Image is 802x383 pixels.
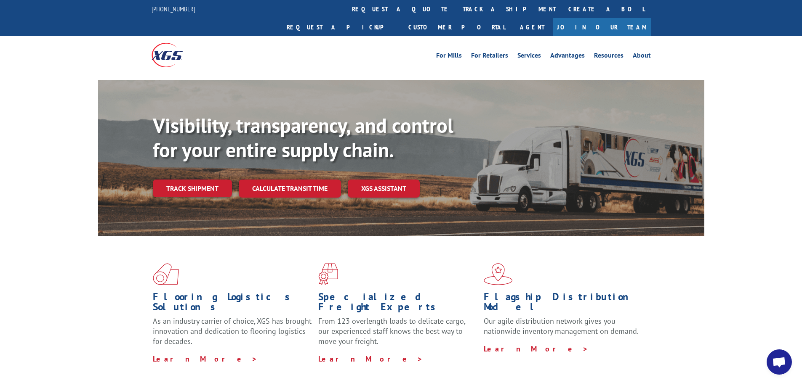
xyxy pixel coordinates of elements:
p: From 123 overlength loads to delicate cargo, our experienced staff knows the best way to move you... [318,316,477,354]
a: Customer Portal [402,18,512,36]
a: Learn More > [484,344,589,354]
a: Track shipment [153,180,232,197]
a: Learn More > [153,354,258,364]
a: Join Our Team [553,18,651,36]
img: xgs-icon-focused-on-flooring-red [318,263,338,285]
a: XGS ASSISTANT [348,180,420,198]
a: About [633,52,651,61]
a: Advantages [550,52,585,61]
a: For Mills [436,52,462,61]
a: [PHONE_NUMBER] [152,5,195,13]
a: Calculate transit time [239,180,341,198]
a: Learn More > [318,354,423,364]
span: As an industry carrier of choice, XGS has brought innovation and dedication to flooring logistics... [153,316,312,346]
span: Our agile distribution network gives you nationwide inventory management on demand. [484,316,639,336]
a: Services [517,52,541,61]
h1: Flagship Distribution Model [484,292,643,316]
h1: Specialized Freight Experts [318,292,477,316]
div: Open chat [767,349,792,375]
img: xgs-icon-total-supply-chain-intelligence-red [153,263,179,285]
img: xgs-icon-flagship-distribution-model-red [484,263,513,285]
a: Resources [594,52,623,61]
a: For Retailers [471,52,508,61]
a: Agent [512,18,553,36]
h1: Flooring Logistics Solutions [153,292,312,316]
a: Request a pickup [280,18,402,36]
b: Visibility, transparency, and control for your entire supply chain. [153,112,453,163]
